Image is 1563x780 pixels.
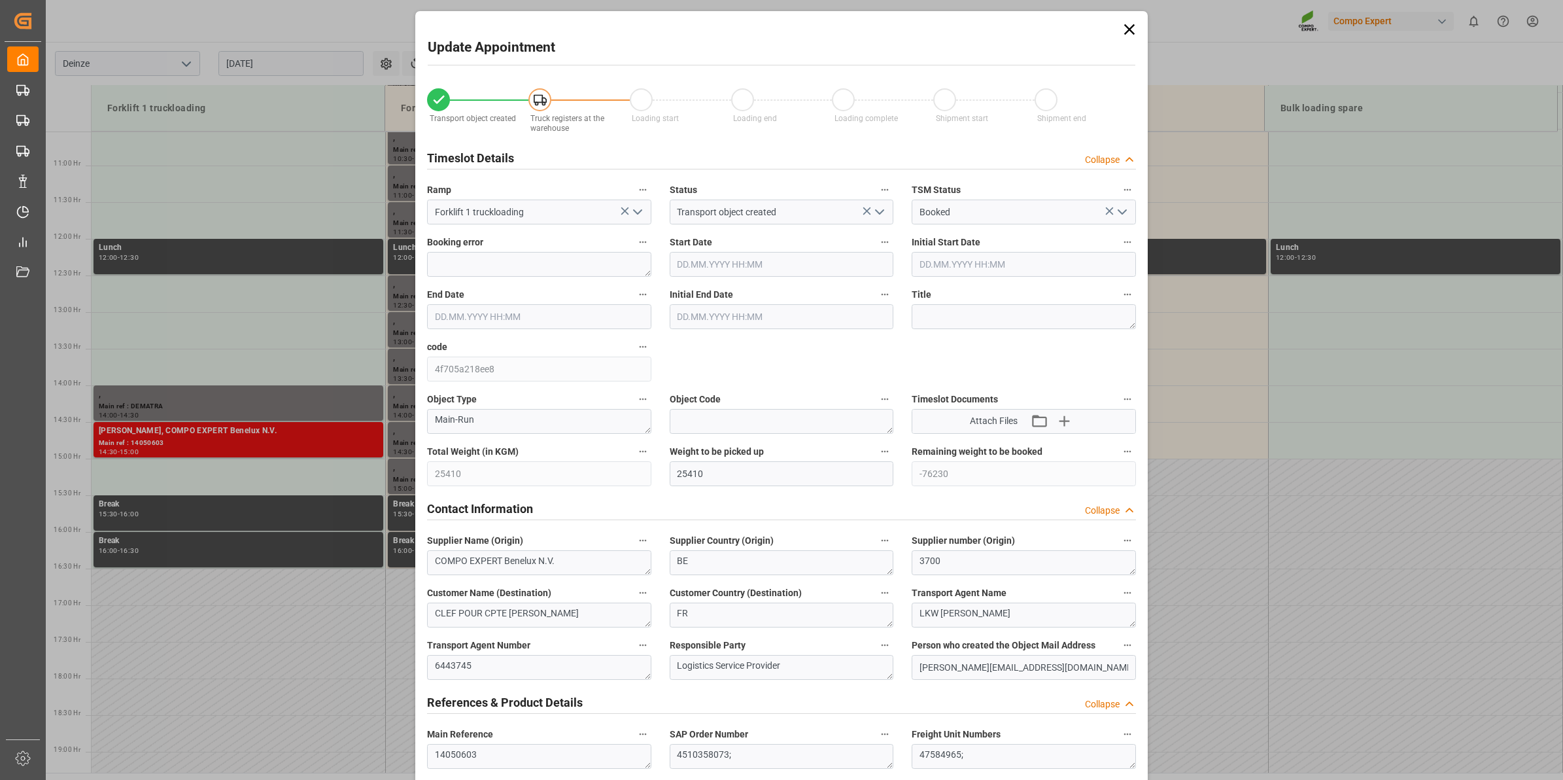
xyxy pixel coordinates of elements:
span: Ramp [427,183,451,197]
input: DD.MM.YYYY HH:MM [670,304,894,329]
textarea: 14050603 [427,744,651,769]
textarea: BE [670,550,894,575]
textarea: 47584965; [912,744,1136,769]
button: TSM Status [1119,181,1136,198]
span: Transport Agent Name [912,586,1006,600]
textarea: COMPO EXPERT Benelux N.V. [427,550,651,575]
button: Responsible Party [876,637,893,654]
button: Freight Unit Numbers [1119,726,1136,743]
span: Supplier Name (Origin) [427,534,523,548]
button: Total Weight (in KGM) [634,443,651,460]
button: Initial End Date [876,286,893,303]
div: Collapse [1085,504,1120,518]
button: Timeslot Documents [1119,391,1136,408]
span: Weight to be picked up [670,445,764,459]
h2: References & Product Details [427,694,583,711]
span: Supplier number (Origin) [912,534,1015,548]
h2: Contact Information [427,500,533,518]
textarea: Logistics Service Provider [670,655,894,680]
span: TSM Status [912,183,961,197]
span: End Date [427,288,464,302]
input: Type to search/select [670,200,894,224]
textarea: 6443745 [427,655,651,680]
textarea: Main-Run [427,409,651,434]
button: Weight to be picked up [876,443,893,460]
button: Customer Country (Destination) [876,584,893,601]
textarea: CLEF POUR CPTE [PERSON_NAME] [427,603,651,628]
span: Shipment start [936,114,988,123]
button: End Date [634,286,651,303]
button: open menu [1111,202,1131,222]
button: Transport Agent Name [1119,584,1136,601]
span: Transport object created [430,114,516,123]
button: Title [1119,286,1136,303]
button: code [634,338,651,355]
button: Transport Agent Number [634,637,651,654]
h2: Timeslot Details [427,149,514,167]
span: Main Reference [427,728,493,741]
span: Remaining weight to be booked [912,445,1042,459]
span: Truck registers at the warehouse [530,114,604,133]
button: Person who created the Object Mail Address [1119,637,1136,654]
span: Loading complete [834,114,898,123]
button: Object Type [634,391,651,408]
button: Remaining weight to be booked [1119,443,1136,460]
span: Customer Name (Destination) [427,586,551,600]
span: Timeslot Documents [912,393,998,406]
button: Start Date [876,234,893,251]
div: Collapse [1085,153,1120,167]
button: Supplier Name (Origin) [634,532,651,549]
input: Type to search/select [427,200,651,224]
span: Person who created the Object Mail Address [912,639,1095,652]
textarea: FR [670,603,894,628]
span: Initial Start Date [912,236,980,249]
span: Object Code [670,393,721,406]
input: DD.MM.YYYY HH:MM [670,252,894,277]
button: open menu [869,202,889,222]
h2: Update Appointment [428,37,555,58]
button: Object Code [876,391,893,408]
button: Status [876,181,893,198]
button: Main Reference [634,726,651,743]
input: DD.MM.YYYY HH:MM [912,252,1136,277]
span: Supplier Country (Origin) [670,534,774,548]
span: Attach Files [970,414,1018,428]
span: Start Date [670,236,712,249]
span: Loading start [632,114,679,123]
span: Booking error [427,236,483,249]
button: SAP Order Number [876,726,893,743]
button: Supplier number (Origin) [1119,532,1136,549]
span: code [427,340,447,354]
span: Responsible Party [670,639,746,652]
button: Initial Start Date [1119,234,1136,251]
button: open menu [627,202,646,222]
span: Customer Country (Destination) [670,586,802,600]
button: Supplier Country (Origin) [876,532,893,549]
button: Booking error [634,234,651,251]
span: Status [670,183,697,197]
span: Shipment end [1037,114,1086,123]
span: SAP Order Number [670,728,748,741]
textarea: LKW [PERSON_NAME] [912,603,1136,628]
textarea: 4510358073; [670,744,894,769]
span: Total Weight (in KGM) [427,445,519,459]
span: Transport Agent Number [427,639,530,652]
span: Title [912,288,931,302]
button: Ramp [634,181,651,198]
span: Loading end [733,114,777,123]
span: Object Type [427,393,477,406]
span: Freight Unit Numbers [912,728,1001,741]
button: Customer Name (Destination) [634,584,651,601]
div: Collapse [1085,698,1120,711]
span: Initial End Date [670,288,733,302]
input: DD.MM.YYYY HH:MM [427,304,651,329]
textarea: 3700 [912,550,1136,575]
